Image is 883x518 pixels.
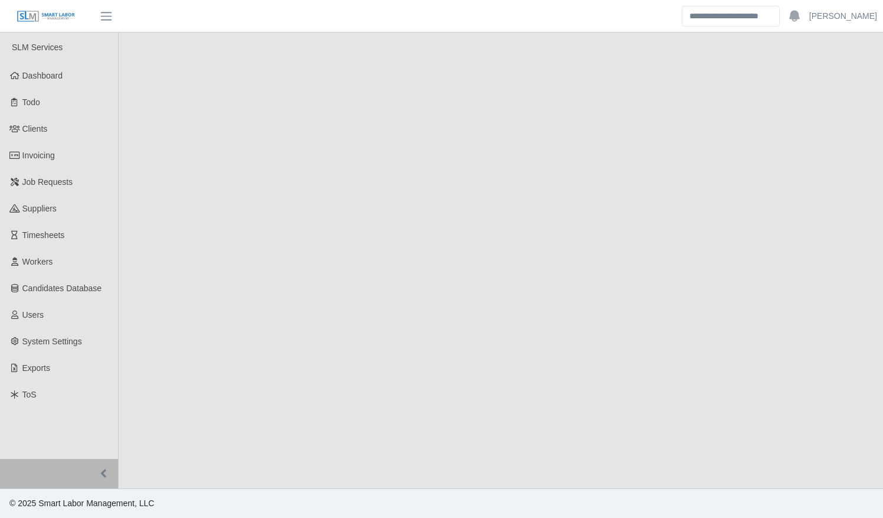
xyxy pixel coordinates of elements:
[809,10,877,22] a: [PERSON_NAME]
[22,390,37,399] span: ToS
[22,97,40,107] span: Todo
[22,177,73,187] span: Job Requests
[22,71,63,80] span: Dashboard
[22,204,57,213] span: Suppliers
[682,6,780,27] input: Search
[22,284,102,293] span: Candidates Database
[17,10,76,23] img: SLM Logo
[9,499,154,508] span: © 2025 Smart Labor Management, LLC
[22,310,44,320] span: Users
[22,257,53,266] span: Workers
[12,43,63,52] span: SLM Services
[22,151,55,160] span: Invoicing
[22,124,48,133] span: Clients
[22,363,50,373] span: Exports
[22,230,65,240] span: Timesheets
[22,337,82,346] span: System Settings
